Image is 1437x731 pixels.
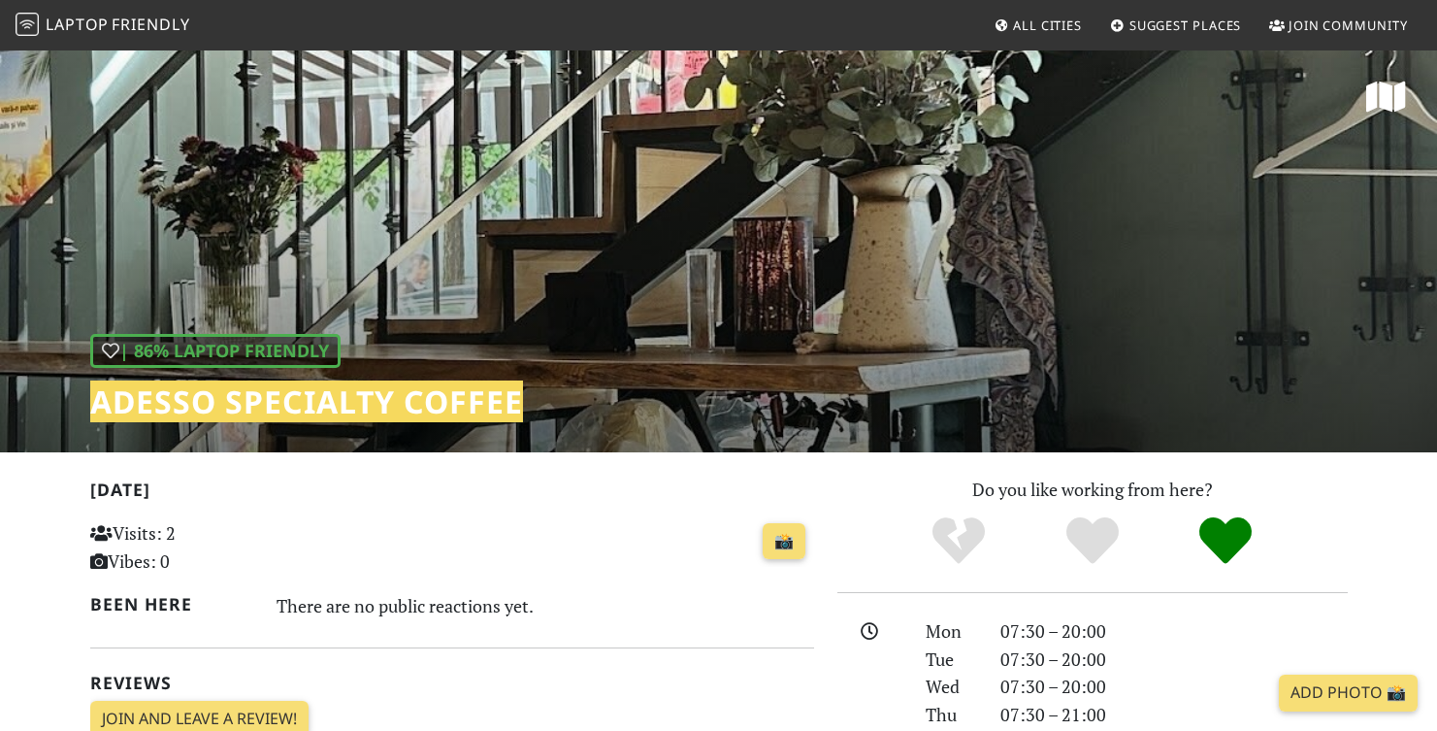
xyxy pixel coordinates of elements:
div: Wed [914,673,988,701]
h2: Been here [90,594,254,615]
a: LaptopFriendly LaptopFriendly [16,9,190,43]
h2: Reviews [90,673,814,693]
div: Thu [914,701,988,729]
p: Visits: 2 Vibes: 0 [90,519,316,576]
div: 07:30 – 20:00 [989,673,1359,701]
div: There are no public reactions yet. [277,590,814,621]
span: Suggest Places [1129,17,1242,34]
div: Tue [914,646,988,674]
div: | 86% Laptop Friendly [90,334,341,368]
span: All Cities [1013,17,1082,34]
span: Join Community [1289,17,1408,34]
h1: ADESSO Specialty Coffee [90,383,523,420]
div: 07:30 – 20:00 [989,617,1359,646]
div: 07:30 – 21:00 [989,701,1359,729]
a: Join Community [1261,8,1416,43]
span: Friendly [112,14,189,35]
div: No [892,515,1026,568]
span: Laptop [46,14,109,35]
div: 07:30 – 20:00 [989,646,1359,674]
a: Suggest Places [1102,8,1250,43]
div: Yes [1026,515,1159,568]
p: Do you like working from here? [837,476,1348,504]
div: Mon [914,617,988,646]
div: Definitely! [1159,515,1292,568]
h2: [DATE] [90,480,814,508]
a: All Cities [986,8,1090,43]
img: LaptopFriendly [16,13,39,36]
a: 📸 [763,523,805,560]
